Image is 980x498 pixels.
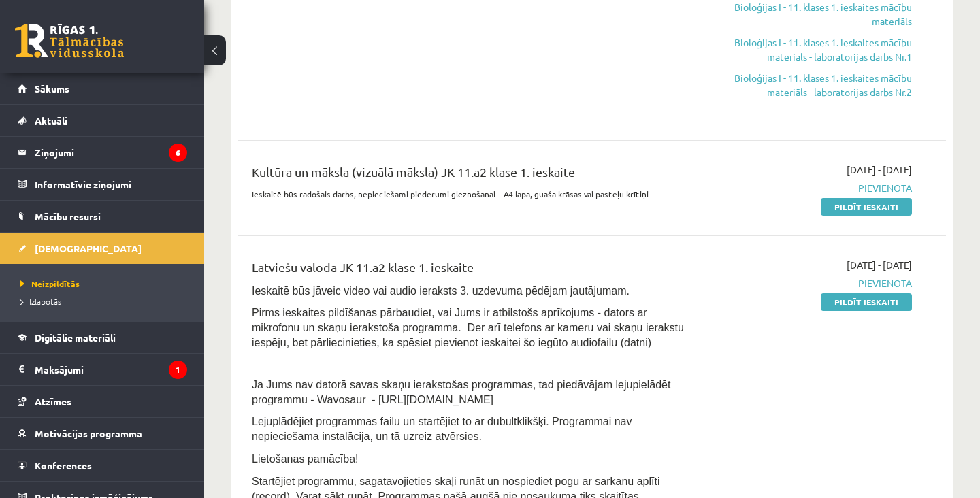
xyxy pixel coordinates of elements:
div: Latviešu valoda JK 11.a2 klase 1. ieskaite [252,258,685,283]
span: Motivācijas programma [35,427,142,439]
a: Atzīmes [18,386,187,417]
a: Pildīt ieskaiti [821,293,912,311]
span: Digitālie materiāli [35,331,116,344]
a: Sākums [18,73,187,104]
a: Neizpildītās [20,278,191,290]
div: Kultūra un māksla (vizuālā māksla) JK 11.a2 klase 1. ieskaite [252,163,685,188]
a: Izlabotās [20,295,191,308]
span: Lejuplādējiet programmas failu un startējiet to ar dubultklikšķi. Programmai nav nepieciešama ins... [252,416,632,442]
a: Aktuāli [18,105,187,136]
a: Motivācijas programma [18,418,187,449]
a: [DEMOGRAPHIC_DATA] [18,233,187,264]
legend: Ziņojumi [35,137,187,168]
a: Bioloģijas I - 11. klases 1. ieskaites mācību materiāls - laboratorijas darbs Nr.1 [706,35,912,64]
span: Aktuāli [35,114,67,127]
legend: Maksājumi [35,354,187,385]
span: [DATE] - [DATE] [847,258,912,272]
span: Sākums [35,82,69,95]
i: 6 [169,144,187,162]
span: Lietošanas pamācība! [252,453,359,465]
a: Rīgas 1. Tālmācības vidusskola [15,24,124,58]
p: Ieskaitē būs radošais darbs, nepieciešami piederumi gleznošanai – A4 lapa, guaša krāsas vai paste... [252,188,685,200]
span: [DATE] - [DATE] [847,163,912,177]
legend: Informatīvie ziņojumi [35,169,187,200]
span: Konferences [35,459,92,471]
a: Ziņojumi6 [18,137,187,168]
span: Izlabotās [20,296,61,307]
a: Maksājumi1 [18,354,187,385]
span: Mācību resursi [35,210,101,222]
a: Konferences [18,450,187,481]
a: Digitālie materiāli [18,322,187,353]
span: Ja Jums nav datorā savas skaņu ierakstošas programmas, tad piedāvājam lejupielādēt programmu - Wa... [252,379,670,405]
span: [DEMOGRAPHIC_DATA] [35,242,142,254]
a: Pildīt ieskaiti [821,198,912,216]
span: Neizpildītās [20,278,80,289]
a: Bioloģijas I - 11. klases 1. ieskaites mācību materiāls - laboratorijas darbs Nr.2 [706,71,912,99]
span: Ieskaitē būs jāveic video vai audio ieraksts 3. uzdevuma pēdējam jautājumam. [252,285,630,297]
a: Mācību resursi [18,201,187,232]
span: Pievienota [706,181,912,195]
span: Atzīmes [35,395,71,408]
a: Informatīvie ziņojumi [18,169,187,200]
span: Pievienota [706,276,912,290]
span: Pirms ieskaites pildīšanas pārbaudiet, vai Jums ir atbilstošs aprīkojums - dators ar mikrofonu un... [252,307,684,348]
i: 1 [169,361,187,379]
